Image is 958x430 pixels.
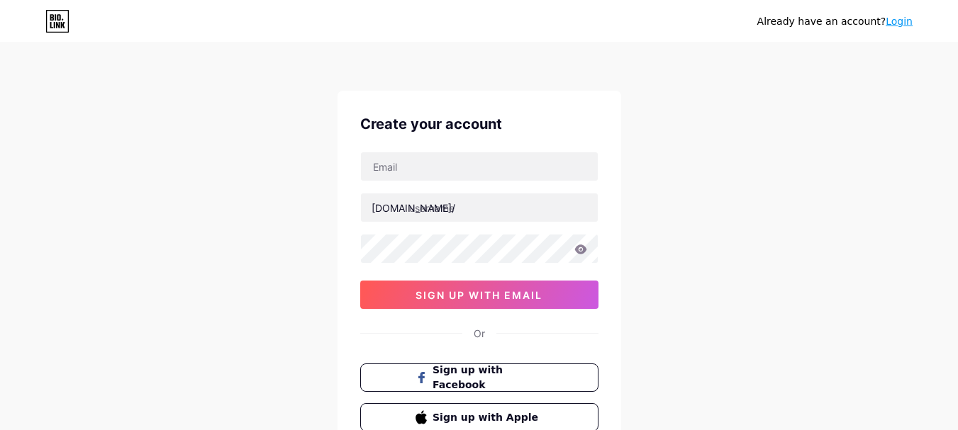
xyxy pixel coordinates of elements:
[361,152,598,181] input: Email
[433,363,542,392] span: Sign up with Facebook
[360,281,598,309] button: sign up with email
[757,14,913,29] div: Already have an account?
[416,289,542,301] span: sign up with email
[474,326,485,341] div: Or
[886,16,913,27] a: Login
[360,363,598,392] button: Sign up with Facebook
[360,113,598,135] div: Create your account
[361,193,598,222] input: username
[433,410,542,425] span: Sign up with Apple
[372,200,455,215] div: [DOMAIN_NAME]/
